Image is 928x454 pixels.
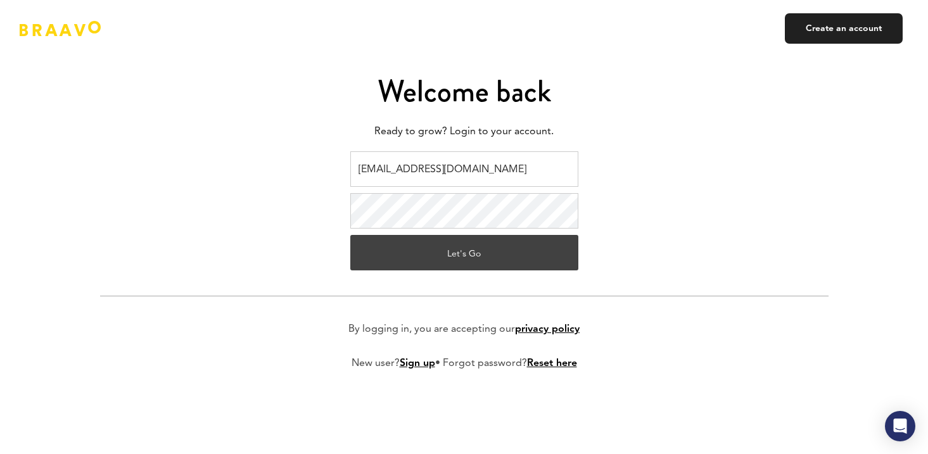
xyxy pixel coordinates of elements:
a: Create an account [785,13,903,44]
a: Reset here [527,358,577,369]
div: Open Intercom Messenger [885,411,915,441]
p: Ready to grow? Login to your account. [100,122,829,141]
a: Sign up [400,358,435,369]
button: Let's Go [350,235,578,270]
input: Email [350,151,578,187]
a: privacy policy [515,324,580,334]
p: New user? • Forgot password? [352,356,577,371]
span: Welcome back [378,70,551,113]
p: By logging in, you are accepting our [348,322,580,337]
span: Поддержка [23,9,92,20]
